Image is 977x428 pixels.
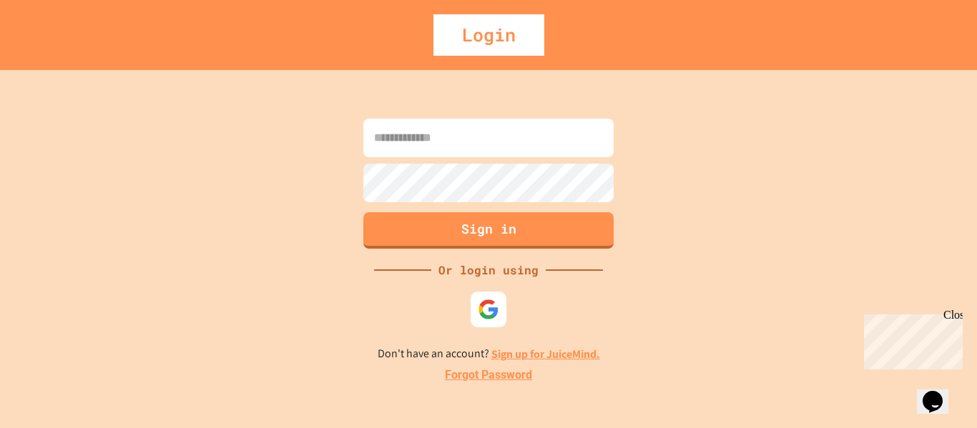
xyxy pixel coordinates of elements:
[378,345,600,363] p: Don't have an account?
[491,347,600,362] a: Sign up for JuiceMind.
[858,309,963,369] iframe: chat widget
[445,367,532,384] a: Forgot Password
[433,14,544,56] div: Login
[478,299,499,320] img: google-icon.svg
[6,6,99,91] div: Chat with us now!Close
[431,262,546,279] div: Or login using
[363,212,614,249] button: Sign in
[917,371,963,414] iframe: chat widget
